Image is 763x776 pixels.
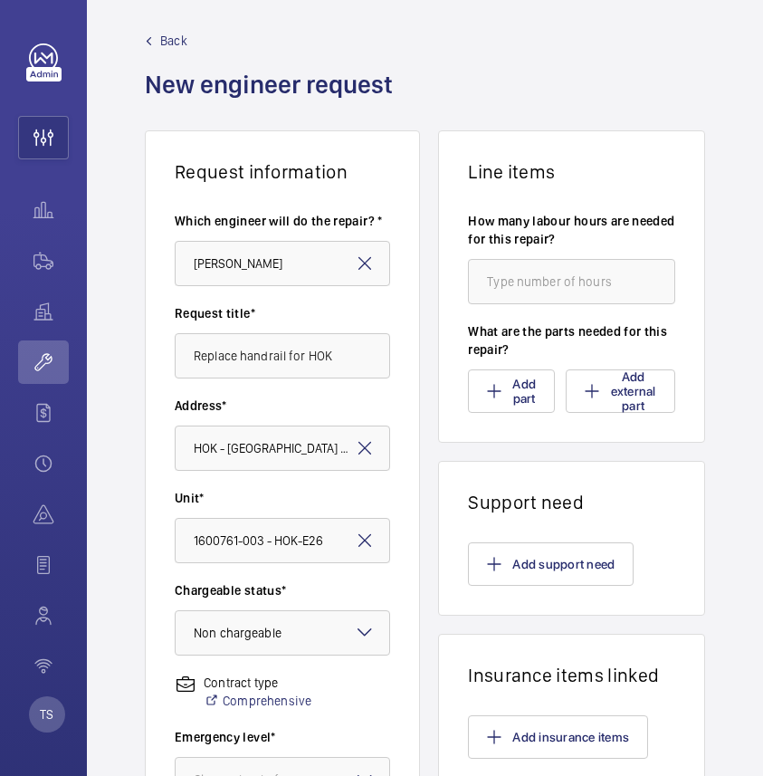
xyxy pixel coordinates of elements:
button: Add support need [468,542,634,586]
button: Add part [468,369,555,413]
p: TS [40,705,53,723]
h1: Insurance items linked [468,664,675,686]
a: Comprehensive [204,692,311,710]
button: Add insurance items [468,715,648,759]
label: Emergency level* [175,728,390,746]
label: Which engineer will do the repair? * [175,212,390,230]
label: Unit* [175,489,390,507]
button: Add external part [566,369,675,413]
span: Back [160,32,187,50]
input: Select engineer [175,241,390,286]
input: Type request title [175,333,390,378]
input: Enter unit [175,518,390,563]
h1: Request information [175,160,390,183]
h1: New engineer request [145,68,404,130]
h1: Line items [468,160,675,183]
input: Enter address [175,426,390,471]
p: Contract type [204,674,311,692]
label: Request title* [175,304,390,322]
input: Type number of hours [468,259,675,304]
label: Address* [175,397,390,415]
span: Non chargeable [194,626,281,640]
label: How many labour hours are needed for this repair? [468,212,675,248]
h1: Support need [468,491,675,513]
label: Chargeable status* [175,581,390,599]
label: What are the parts needed for this repair? [468,322,675,359]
